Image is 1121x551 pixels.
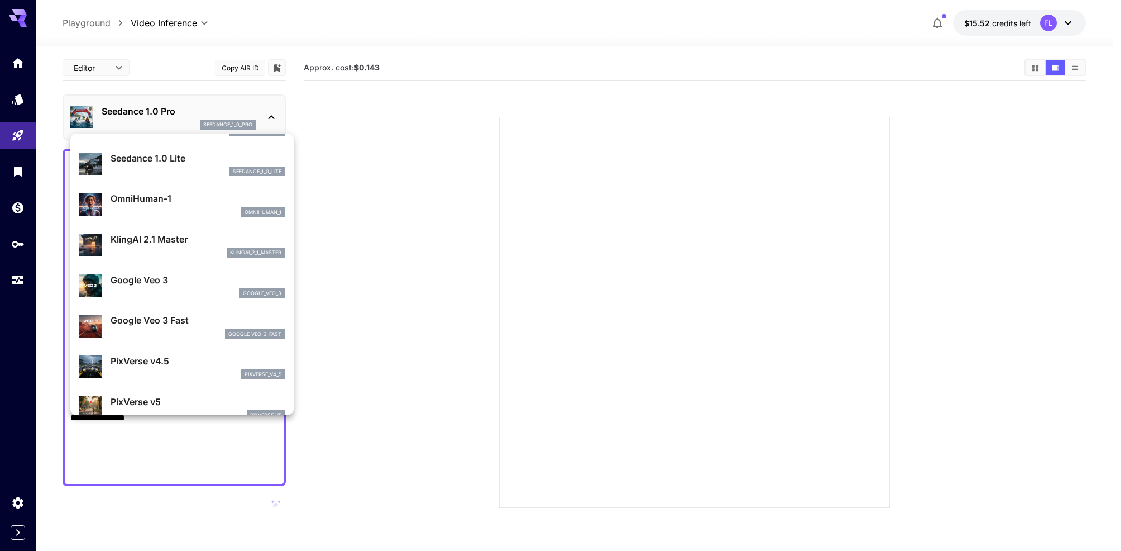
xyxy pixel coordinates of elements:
p: klingai_2_1_master [230,249,281,256]
p: pixverse_v4_5 [245,370,281,378]
p: OmniHuman‑1 [111,192,285,205]
div: Google Veo 3 Fastgoogle_veo_3_fast [79,309,285,343]
div: PixVerse v5pixverse_v5 [79,391,285,425]
p: omnihuman_1 [245,208,281,216]
p: PixVerse v5 [111,395,285,408]
div: Google Veo 3google_veo_3 [79,269,285,303]
div: OmniHuman‑1omnihuman_1 [79,187,285,221]
p: Seedance 1.0 Lite [111,151,285,165]
p: PixVerse v4.5 [111,354,285,368]
p: Google Veo 3 Fast [111,313,285,327]
p: pixverse_v5 [250,411,281,419]
p: seedance_1_0_lite [233,168,281,175]
div: KlingAI 2.1 Masterklingai_2_1_master [79,228,285,262]
p: KlingAI 2.1 Master [111,232,285,246]
div: PixVerse v4.5pixverse_v4_5 [79,350,285,384]
p: google_veo_3_fast [228,330,281,338]
p: Google Veo 3 [111,273,285,287]
div: Seedance 1.0 Liteseedance_1_0_lite [79,147,285,181]
p: google_veo_3 [243,289,281,297]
